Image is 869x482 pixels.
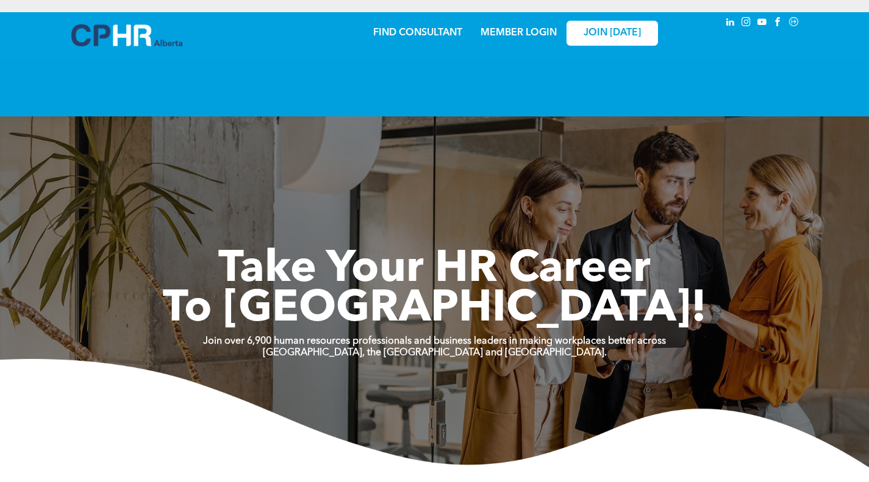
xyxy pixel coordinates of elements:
[584,27,641,39] span: JOIN [DATE]
[787,15,801,32] a: Social network
[567,21,658,46] a: JOIN [DATE]
[203,336,666,346] strong: Join over 6,900 human resources professionals and business leaders in making workplaces better ac...
[481,28,557,38] a: MEMBER LOGIN
[771,15,785,32] a: facebook
[263,348,607,358] strong: [GEOGRAPHIC_DATA], the [GEOGRAPHIC_DATA] and [GEOGRAPHIC_DATA].
[740,15,753,32] a: instagram
[218,248,651,292] span: Take Your HR Career
[71,24,182,46] img: A blue and white logo for cp alberta
[373,28,462,38] a: FIND CONSULTANT
[163,288,707,331] span: To [GEOGRAPHIC_DATA]!
[756,15,769,32] a: youtube
[724,15,737,32] a: linkedin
